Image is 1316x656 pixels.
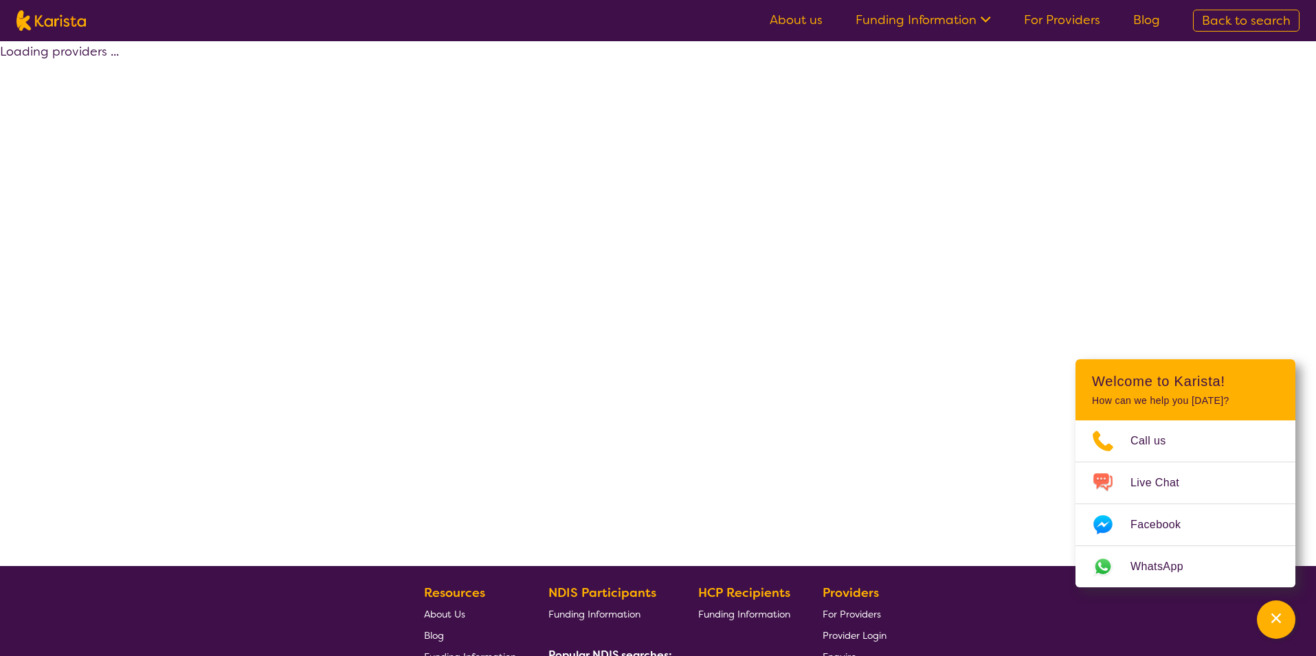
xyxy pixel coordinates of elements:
[1202,12,1291,29] span: Back to search
[424,585,485,601] b: Resources
[698,608,790,620] span: Funding Information
[1193,10,1300,32] a: Back to search
[823,624,886,646] a: Provider Login
[1075,420,1295,587] ul: Choose channel
[424,603,516,624] a: About Us
[1092,395,1279,407] p: How can we help you [DATE]?
[823,585,879,601] b: Providers
[698,585,790,601] b: HCP Recipients
[823,629,886,642] span: Provider Login
[698,603,790,624] a: Funding Information
[823,603,886,624] a: For Providers
[1257,600,1295,639] button: Channel Menu
[1075,359,1295,587] div: Channel Menu
[1092,373,1279,389] h2: Welcome to Karista!
[424,629,444,642] span: Blog
[548,608,640,620] span: Funding Information
[1130,556,1200,577] span: WhatsApp
[16,10,86,31] img: Karista logo
[823,608,881,620] span: For Providers
[548,585,656,601] b: NDIS Participants
[424,608,465,620] span: About Us
[548,603,667,624] a: Funding Information
[856,12,991,28] a: Funding Information
[1075,546,1295,587] a: Web link opens in a new tab.
[1130,473,1196,493] span: Live Chat
[1024,12,1100,28] a: For Providers
[424,624,516,646] a: Blog
[1133,12,1160,28] a: Blog
[1130,514,1197,535] span: Facebook
[1130,431,1183,451] span: Call us
[770,12,823,28] a: About us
